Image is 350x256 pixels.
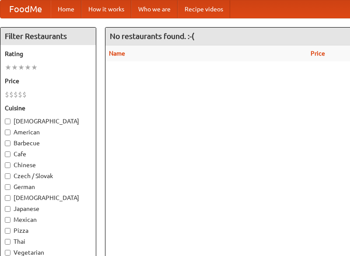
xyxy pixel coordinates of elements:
label: [DEMOGRAPHIC_DATA] [5,193,91,202]
a: Recipe videos [178,0,230,18]
li: ★ [24,63,31,72]
a: Price [311,50,325,57]
li: ★ [31,63,38,72]
label: Czech / Slovak [5,172,91,180]
input: Pizza [5,228,10,234]
li: $ [18,90,22,99]
ng-pluralize: No restaurants found. :-( [110,32,194,40]
a: How it works [81,0,131,18]
input: Czech / Slovak [5,173,10,179]
li: $ [14,90,18,99]
a: Home [51,0,81,18]
li: $ [5,90,9,99]
h5: Price [5,77,91,85]
li: ★ [5,63,11,72]
label: Thai [5,237,91,246]
h5: Cuisine [5,104,91,112]
input: Cafe [5,151,10,157]
li: $ [22,90,27,99]
input: American [5,130,10,135]
input: Thai [5,239,10,245]
li: ★ [18,63,24,72]
a: Name [109,50,125,57]
label: American [5,128,91,137]
label: German [5,182,91,191]
label: Cafe [5,150,91,158]
input: Chinese [5,162,10,168]
input: [DEMOGRAPHIC_DATA] [5,119,10,124]
li: ★ [11,63,18,72]
li: $ [9,90,14,99]
input: German [5,184,10,190]
h5: Rating [5,49,91,58]
label: Pizza [5,226,91,235]
input: Barbecue [5,140,10,146]
input: Japanese [5,206,10,212]
label: Japanese [5,204,91,213]
input: Mexican [5,217,10,223]
a: FoodMe [0,0,51,18]
label: [DEMOGRAPHIC_DATA] [5,117,91,126]
a: Who we are [131,0,178,18]
h4: Filter Restaurants [0,28,96,45]
label: Mexican [5,215,91,224]
input: [DEMOGRAPHIC_DATA] [5,195,10,201]
label: Chinese [5,161,91,169]
input: Vegetarian [5,250,10,256]
label: Barbecue [5,139,91,147]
